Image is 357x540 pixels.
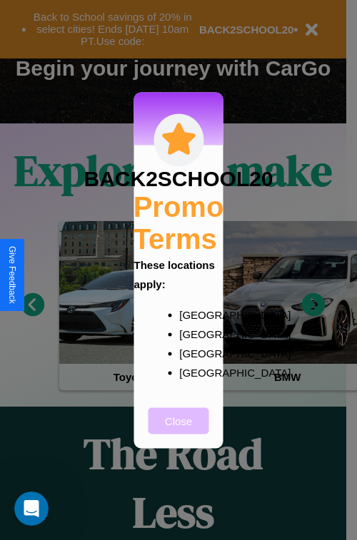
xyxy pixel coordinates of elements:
[134,190,224,255] h2: Promo Terms
[134,258,215,290] b: These locations apply:
[179,305,206,324] p: [GEOGRAPHIC_DATA]
[179,324,206,343] p: [GEOGRAPHIC_DATA]
[149,407,209,434] button: Close
[84,166,273,190] h3: BACK2SCHOOL20
[14,491,49,526] iframe: Intercom live chat
[179,343,206,362] p: [GEOGRAPHIC_DATA]
[179,362,206,382] p: [GEOGRAPHIC_DATA]
[7,246,17,304] div: Give Feedback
